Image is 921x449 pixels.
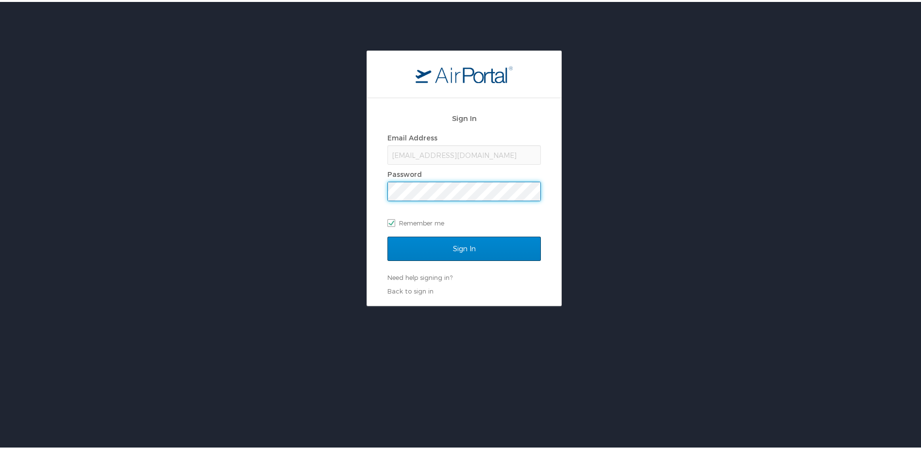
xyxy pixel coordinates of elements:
a: Back to sign in [387,285,434,293]
label: Password [387,168,422,176]
label: Remember me [387,214,541,228]
h2: Sign In [387,111,541,122]
img: logo [416,64,513,81]
label: Email Address [387,132,437,140]
input: Sign In [387,235,541,259]
a: Need help signing in? [387,272,452,279]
